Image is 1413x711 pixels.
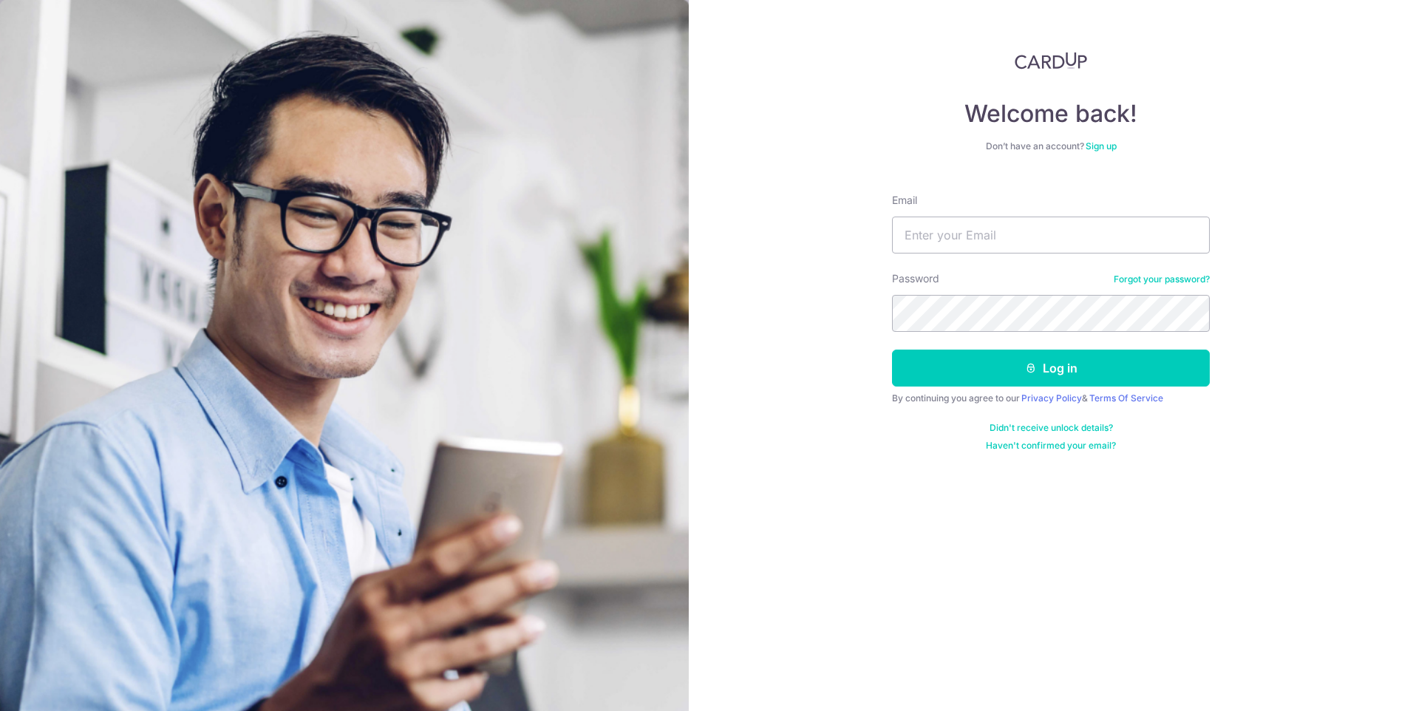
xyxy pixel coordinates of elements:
[892,271,939,286] label: Password
[986,440,1116,452] a: Haven't confirmed your email?
[892,392,1210,404] div: By continuing you agree to our &
[892,99,1210,129] h4: Welcome back!
[1089,392,1163,404] a: Terms Of Service
[1114,273,1210,285] a: Forgot your password?
[892,350,1210,387] button: Log in
[1086,140,1117,152] a: Sign up
[892,193,917,208] label: Email
[892,217,1210,254] input: Enter your Email
[1021,392,1082,404] a: Privacy Policy
[892,140,1210,152] div: Don’t have an account?
[990,422,1113,434] a: Didn't receive unlock details?
[1015,52,1087,69] img: CardUp Logo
